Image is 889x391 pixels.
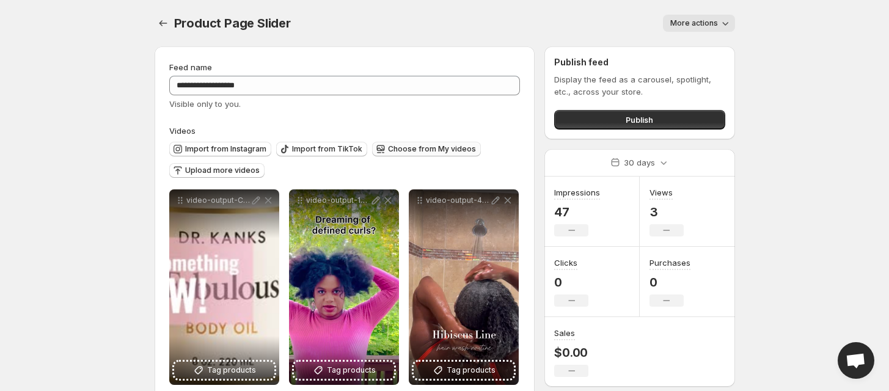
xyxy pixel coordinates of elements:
span: Upload more videos [185,166,260,175]
h3: Views [649,186,673,199]
p: video-output-1C79933F-D9C6-4D80-B006-C8535373A026 [306,195,370,205]
p: 30 days [624,156,655,169]
button: Import from TikTok [276,142,367,156]
span: Videos [169,126,196,136]
h2: Publish feed [554,56,725,68]
span: Tag products [207,364,256,376]
p: video-output-47973D77-475E-42AF-BD71-E3420D83E019 [426,195,489,205]
p: 0 [554,275,588,290]
p: $0.00 [554,345,588,360]
span: Choose from My videos [388,144,476,154]
button: Import from Instagram [169,142,271,156]
button: Tag products [174,362,274,379]
span: Feed name [169,62,212,72]
p: 3 [649,205,684,219]
span: Tag products [327,364,376,376]
h3: Purchases [649,257,690,269]
p: 47 [554,205,600,219]
button: Publish [554,110,725,130]
span: More actions [670,18,718,28]
span: Visible only to you. [169,99,241,109]
h3: Sales [554,327,575,339]
p: 0 [649,275,690,290]
div: video-output-CC7B7C5A-5943-4613-925D-20B5ACFB4667-1Tag products [169,189,279,385]
button: Upload more videos [169,163,265,178]
button: Tag products [294,362,394,379]
button: Settings [155,15,172,32]
span: Import from TikTok [292,144,362,154]
span: Publish [626,114,653,126]
button: Tag products [414,362,514,379]
span: Tag products [447,364,496,376]
div: Open chat [838,342,874,379]
h3: Impressions [554,186,600,199]
span: Import from Instagram [185,144,266,154]
span: Product Page Slider [174,16,291,31]
div: video-output-1C79933F-D9C6-4D80-B006-C8535373A026Tag products [289,189,399,385]
p: Display the feed as a carousel, spotlight, etc., across your store. [554,73,725,98]
button: More actions [663,15,735,32]
p: video-output-CC7B7C5A-5943-4613-925D-20B5ACFB4667-1 [186,195,250,205]
button: Choose from My videos [372,142,481,156]
h3: Clicks [554,257,577,269]
div: video-output-47973D77-475E-42AF-BD71-E3420D83E019Tag products [409,189,519,385]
